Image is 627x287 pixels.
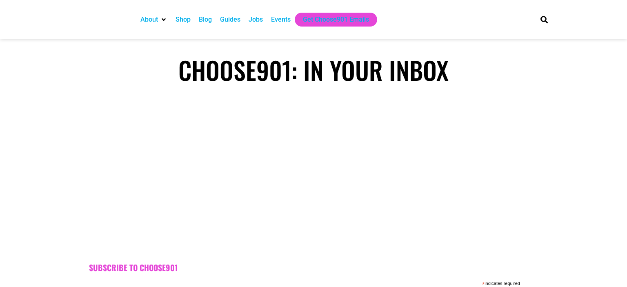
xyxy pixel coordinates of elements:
h1: Choose901: In Your Inbox [73,55,554,85]
a: About [140,15,158,24]
div: About [136,13,171,27]
a: Blog [199,15,212,24]
a: Get Choose901 Emails [303,15,369,24]
h2: Subscribe to Choose901 [89,263,538,273]
div: Search [538,13,551,26]
img: Text graphic with "Choose 901" logo. Reads: "7 Things to Do in Memphis This Week. Sign Up Below."... [183,100,444,247]
nav: Main nav [136,13,527,27]
a: Guides [220,15,240,24]
div: indicates required [89,279,520,287]
a: Jobs [249,15,263,24]
a: Events [271,15,291,24]
a: Shop [176,15,191,24]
